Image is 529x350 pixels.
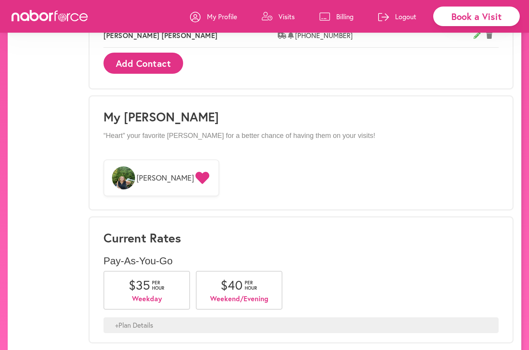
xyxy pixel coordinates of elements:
img: r1o9TEgxS4SHIMemF9XR [112,166,135,189]
span: [PERSON_NAME] [137,173,194,182]
span: $ 40 [220,277,243,293]
span: per hour [152,280,165,291]
p: Pay-As-You-Go [103,255,499,267]
h3: Current Rates [103,231,499,245]
div: Book a Visit [433,7,520,26]
p: Weekday [116,295,178,303]
a: Visits [262,5,295,28]
p: Logout [395,12,416,21]
div: + Plan Details [103,317,499,333]
span: per hour [245,280,258,291]
button: Add Contact [103,53,183,74]
span: [PHONE_NUMBER] [295,32,474,40]
p: Visits [279,12,295,21]
a: Logout [378,5,416,28]
span: $ 35 [128,277,150,293]
a: My Profile [190,5,237,28]
a: Billing [319,5,354,28]
span: [PERSON_NAME] [PERSON_NAME] [103,32,278,40]
p: My Profile [207,12,237,21]
p: Weekend/Evening [208,295,270,303]
p: “Heart” your favorite [PERSON_NAME] for a better chance of having them on your visits! [103,132,499,140]
p: Billing [336,12,354,21]
h1: My [PERSON_NAME] [103,109,499,124]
